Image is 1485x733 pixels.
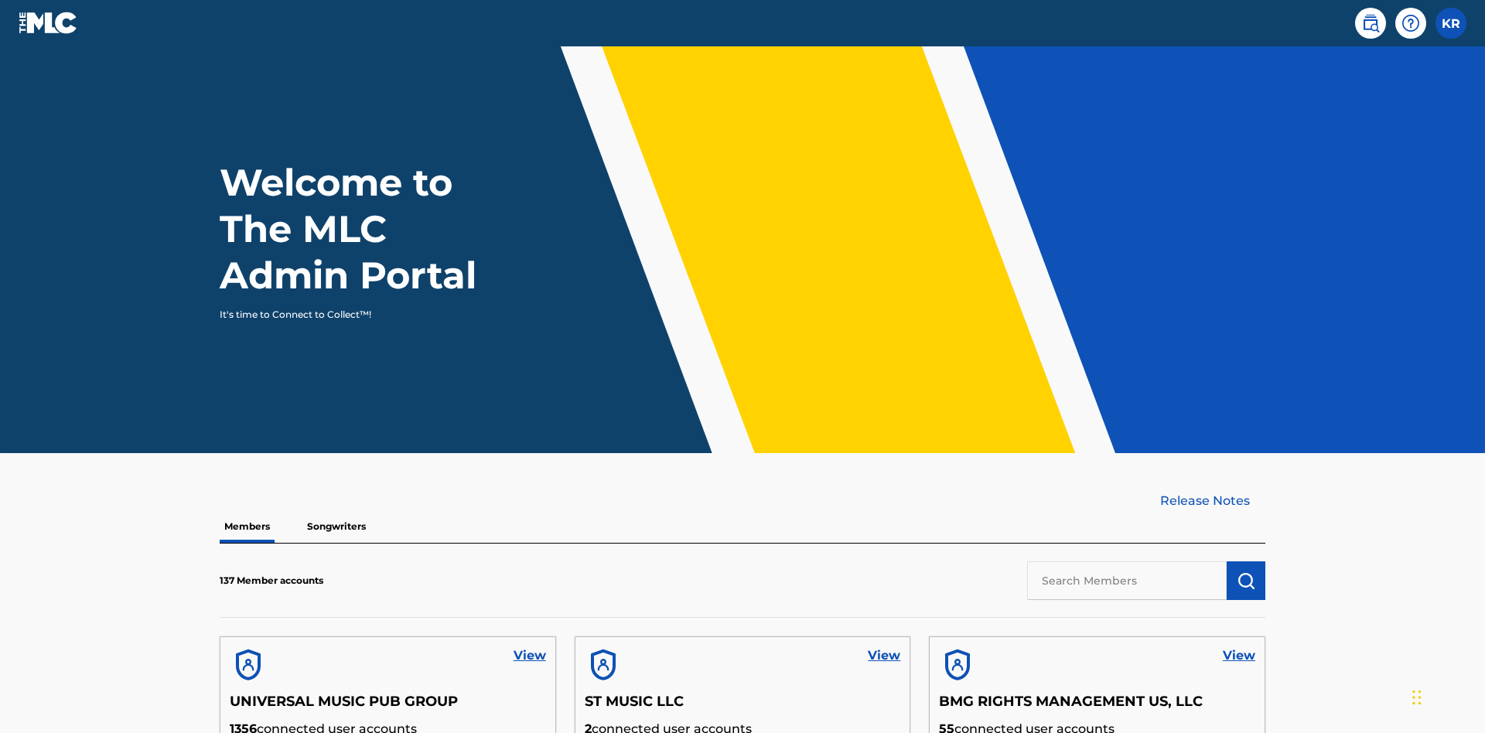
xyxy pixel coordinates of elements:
div: User Menu [1435,8,1466,39]
img: MLC Logo [19,12,78,34]
h5: ST MUSIC LLC [585,693,901,720]
img: account [230,646,267,684]
p: Members [220,510,275,543]
a: View [868,646,900,665]
h1: Welcome to The MLC Admin Portal [220,159,509,298]
iframe: Chat Widget [1408,659,1485,733]
input: Search Members [1027,561,1227,600]
div: Drag [1412,674,1422,721]
a: Release Notes [1160,492,1265,510]
img: help [1401,14,1420,32]
div: Help [1395,8,1426,39]
img: search [1361,14,1380,32]
a: View [1223,646,1255,665]
h5: UNIVERSAL MUSIC PUB GROUP [230,693,546,720]
img: Search Works [1237,571,1255,590]
img: account [939,646,976,684]
h5: BMG RIGHTS MANAGEMENT US, LLC [939,693,1255,720]
img: account [585,646,622,684]
a: View [514,646,546,665]
a: Public Search [1355,8,1386,39]
p: Songwriters [302,510,370,543]
p: It's time to Connect to Collect™! [220,308,488,322]
p: 137 Member accounts [220,574,323,588]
